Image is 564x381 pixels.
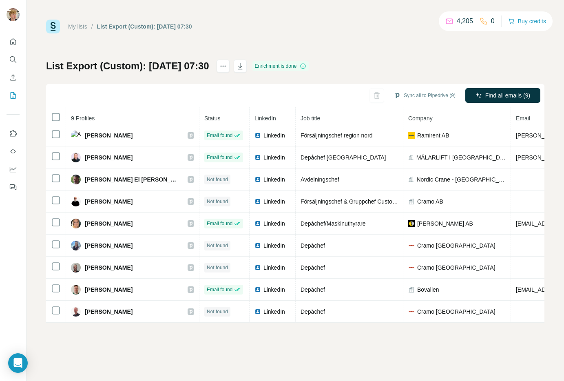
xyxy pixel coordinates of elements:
img: LinkedIn logo [254,308,261,315]
button: My lists [7,88,20,103]
span: Email found [207,286,232,293]
span: Depåchef/Maskinuthyrare [301,220,366,227]
span: Job title [301,115,320,122]
button: Quick start [7,34,20,49]
span: [PERSON_NAME] [85,153,133,162]
span: Company [408,115,433,122]
img: company-logo [408,220,415,227]
button: Use Surfe on LinkedIn [7,126,20,141]
img: company-logo [408,242,415,249]
img: Avatar [71,131,81,140]
span: Depåchef [301,264,325,271]
img: company-logo [408,308,415,315]
button: Use Surfe API [7,144,20,159]
button: Find all emails (9) [465,88,540,103]
span: Not found [207,308,228,315]
span: Depåchef [301,242,325,249]
img: LinkedIn logo [254,198,261,205]
button: actions [217,60,230,73]
span: Email found [207,132,232,139]
img: LinkedIn logo [254,176,261,183]
img: Avatar [71,263,81,272]
img: Avatar [71,307,81,317]
p: 4,205 [457,16,473,26]
img: LinkedIn logo [254,242,261,249]
span: [PERSON_NAME] [85,219,133,228]
span: LinkedIn [263,264,285,272]
span: [PERSON_NAME] [85,308,133,316]
span: [PERSON_NAME] [85,264,133,272]
div: Open Intercom Messenger [8,353,28,373]
h1: List Export (Custom): [DATE] 07:30 [46,60,209,73]
p: 0 [491,16,495,26]
span: LinkedIn [263,219,285,228]
span: Status [204,115,221,122]
span: MÄLARLIFT I [GEOGRAPHIC_DATA] AB [416,153,506,162]
button: Search [7,52,20,67]
span: [PERSON_NAME] [85,241,133,250]
span: Not found [207,198,228,205]
button: Enrich CSV [7,70,20,85]
span: Depåchef [301,286,325,293]
span: Cramo AB [417,197,443,206]
button: Sync all to Pipedrive (9) [388,89,461,102]
img: Surfe Logo [46,20,60,33]
img: Avatar [71,153,81,162]
li: / [91,22,93,31]
span: LinkedIn [263,175,285,184]
span: [PERSON_NAME] [85,131,133,140]
img: company-logo [408,132,415,139]
span: Cramo [GEOGRAPHIC_DATA] [417,241,495,250]
img: company-logo [408,264,415,271]
img: Avatar [71,219,81,228]
span: Not found [207,242,228,249]
button: Feedback [7,180,20,195]
img: LinkedIn logo [254,220,261,227]
span: Försäljningschef & Gruppchef Customer Success Management & projekt [301,198,484,205]
span: Försäljningschef region nord [301,132,373,139]
button: Buy credits [508,16,546,27]
span: Email found [207,220,232,227]
span: Find all emails (9) [485,91,530,100]
span: LinkedIn [263,241,285,250]
span: [PERSON_NAME] [85,197,133,206]
a: My lists [68,23,87,30]
span: Not found [207,264,228,271]
div: List Export (Custom): [DATE] 07:30 [97,22,192,31]
span: [PERSON_NAME] AB [417,219,473,228]
div: Enrichment is done [252,61,309,71]
span: LinkedIn [263,131,285,140]
span: Cramo [GEOGRAPHIC_DATA] [417,264,495,272]
img: Avatar [71,197,81,206]
span: LinkedIn [263,197,285,206]
img: LinkedIn logo [254,154,261,161]
img: LinkedIn logo [254,286,261,293]
span: Depåchef [301,308,325,315]
span: Depåchef [GEOGRAPHIC_DATA] [301,154,386,161]
img: LinkedIn logo [254,264,261,271]
span: Ramirent AB [417,131,449,140]
span: [PERSON_NAME] El [PERSON_NAME] [85,175,179,184]
img: Avatar [71,241,81,250]
img: Avatar [71,285,81,295]
img: Avatar [71,175,81,184]
span: Cramo [GEOGRAPHIC_DATA] [417,308,495,316]
span: Email found [207,154,232,161]
button: Dashboard [7,162,20,177]
span: LinkedIn [263,286,285,294]
img: LinkedIn logo [254,132,261,139]
img: Avatar [7,8,20,21]
span: LinkedIn [263,308,285,316]
span: Nordic Crane - [GEOGRAPHIC_DATA] [416,175,505,184]
span: 9 Profiles [71,115,95,122]
span: Bovallen [417,286,439,294]
span: [PERSON_NAME] [85,286,133,294]
span: Not found [207,176,228,183]
span: Avdelningschef [301,176,339,183]
span: LinkedIn [254,115,276,122]
span: Email [516,115,530,122]
span: LinkedIn [263,153,285,162]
